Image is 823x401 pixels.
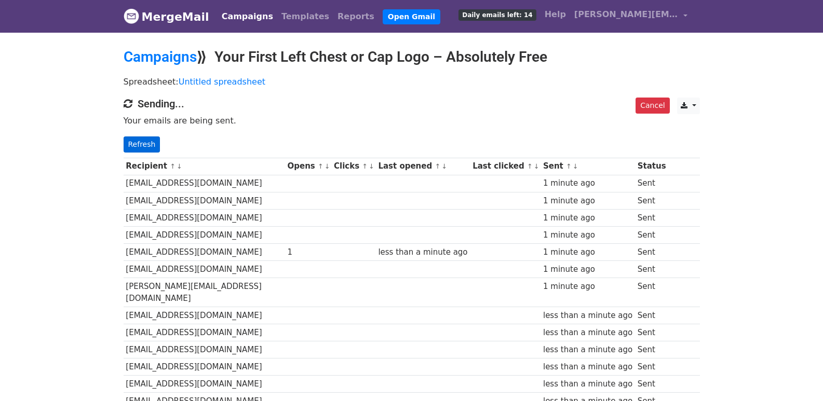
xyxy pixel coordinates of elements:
div: 1 minute ago [543,281,632,293]
div: less than a minute ago [543,344,632,356]
div: 1 minute ago [543,264,632,275]
td: Sent [635,261,668,278]
td: [EMAIL_ADDRESS][DOMAIN_NAME] [124,209,285,226]
a: [PERSON_NAME][EMAIL_ADDRESS][DOMAIN_NAME] [570,4,692,29]
a: Cancel [636,98,669,114]
td: [EMAIL_ADDRESS][DOMAIN_NAME] [124,226,285,243]
td: [EMAIL_ADDRESS][DOMAIN_NAME] [124,192,285,209]
div: less than a minute ago [378,246,467,258]
a: ↑ [362,162,368,170]
a: Campaigns [218,6,277,27]
a: MergeMail [124,6,209,27]
td: [PERSON_NAME][EMAIL_ADDRESS][DOMAIN_NAME] [124,278,285,307]
a: ↓ [573,162,578,170]
span: Daily emails left: 14 [458,9,536,21]
a: Campaigns [124,48,197,65]
td: Sent [635,175,668,192]
p: Spreadsheet: [124,76,700,87]
td: [EMAIL_ADDRESS][DOMAIN_NAME] [124,261,285,278]
a: Refresh [124,136,160,153]
a: Daily emails left: 14 [454,4,540,25]
td: Sent [635,324,668,341]
div: 1 minute ago [543,195,632,207]
div: less than a minute ago [543,361,632,373]
td: [EMAIL_ADDRESS][DOMAIN_NAME] [124,324,285,341]
iframe: Chat Widget [771,351,823,401]
a: ↓ [177,162,182,170]
a: ↑ [318,162,323,170]
div: less than a minute ago [543,378,632,390]
a: ↑ [435,162,440,170]
td: Sent [635,209,668,226]
img: MergeMail logo [124,8,139,24]
td: Sent [635,226,668,243]
th: Last opened [376,158,470,175]
a: ↑ [566,162,572,170]
td: [EMAIL_ADDRESS][DOMAIN_NAME] [124,376,285,393]
th: Sent [541,158,635,175]
td: Sent [635,341,668,358]
td: Sent [635,376,668,393]
a: ↓ [441,162,447,170]
td: [EMAIL_ADDRESS][DOMAIN_NAME] [124,358,285,376]
a: Untitled spreadsheet [179,77,265,87]
a: Open Gmail [383,9,440,24]
td: [EMAIL_ADDRESS][DOMAIN_NAME] [124,341,285,358]
div: 1 minute ago [543,246,632,258]
td: Sent [635,278,668,307]
a: Reports [333,6,379,27]
a: Help [541,4,570,25]
h2: ⟫ Your First Left Chest or Cap Logo – Absolutely Free [124,48,700,66]
a: ↑ [170,162,176,170]
div: 1 minute ago [543,229,632,241]
span: [PERSON_NAME][EMAIL_ADDRESS][DOMAIN_NAME] [574,8,678,21]
a: ↓ [325,162,330,170]
a: Templates [277,6,333,27]
td: Sent [635,307,668,324]
div: less than a minute ago [543,310,632,322]
th: Recipient [124,158,285,175]
th: Opens [285,158,332,175]
a: ↑ [527,162,533,170]
div: 1 minute ago [543,177,632,189]
td: Sent [635,358,668,376]
div: 1 [287,246,329,258]
td: Sent [635,244,668,261]
td: [EMAIL_ADDRESS][DOMAIN_NAME] [124,307,285,324]
h4: Sending... [124,98,700,110]
td: Sent [635,192,668,209]
td: [EMAIL_ADDRESS][DOMAIN_NAME] [124,175,285,192]
a: ↓ [534,162,539,170]
th: Clicks [331,158,375,175]
td: [EMAIL_ADDRESS][DOMAIN_NAME] [124,244,285,261]
p: Your emails are being sent. [124,115,700,126]
th: Status [635,158,668,175]
div: less than a minute ago [543,327,632,339]
a: ↓ [369,162,374,170]
div: 1 minute ago [543,212,632,224]
th: Last clicked [470,158,541,175]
